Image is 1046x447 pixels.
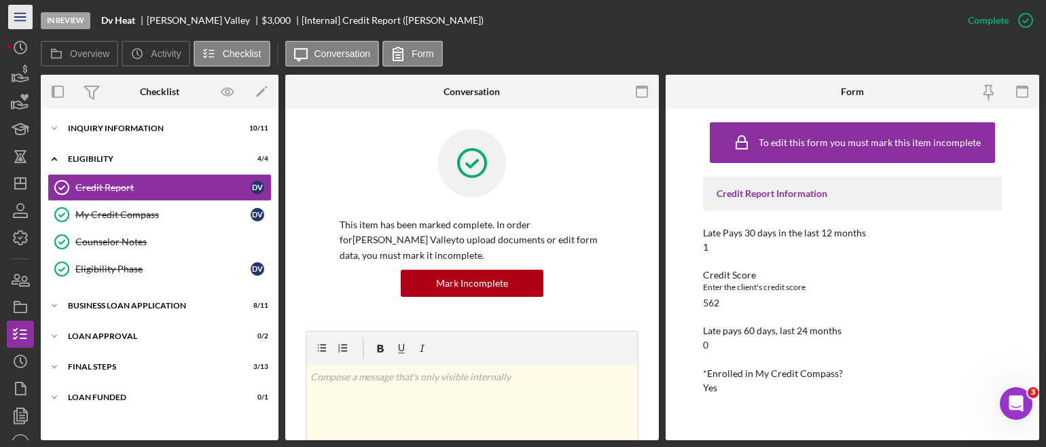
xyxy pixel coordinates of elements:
[717,188,988,199] div: Credit Report Information
[48,228,272,255] a: Counselor Notes
[223,48,261,59] label: Checklist
[75,236,271,247] div: Counselor Notes
[244,124,268,132] div: 10 / 11
[68,155,234,163] div: Eligibility
[122,41,190,67] button: Activity
[244,363,268,371] div: 3 / 13
[968,7,1009,34] div: Complete
[244,332,268,340] div: 0 / 2
[302,15,484,26] div: [Internal] Credit Report ([PERSON_NAME])
[48,255,272,283] a: Eligibility PhaseDV
[703,281,1002,294] div: Enter the client's credit score
[382,41,443,67] button: Form
[151,48,181,59] label: Activity
[68,302,234,310] div: BUSINESS LOAN APPLICATION
[68,124,234,132] div: INQUIRY INFORMATION
[1000,387,1032,420] iframe: Intercom live chat
[954,7,1039,34] button: Complete
[75,182,251,193] div: Credit Report
[244,393,268,401] div: 0 / 1
[703,382,717,393] div: Yes
[140,86,179,97] div: Checklist
[436,270,508,297] div: Mark Incomplete
[101,15,135,26] b: Dv Heat
[147,15,261,26] div: [PERSON_NAME] Valley
[314,48,371,59] label: Conversation
[244,155,268,163] div: 4 / 4
[48,201,272,228] a: My Credit CompassDV
[340,217,605,263] p: This item has been marked complete. In order for [PERSON_NAME] Valley to upload documents or edit...
[703,270,1002,281] div: Credit Score
[841,86,864,97] div: Form
[759,137,981,148] div: To edit this form you must mark this item incomplete
[703,228,1002,238] div: Late Pays 30 days in the last 12 months
[244,302,268,310] div: 8 / 11
[75,264,251,274] div: Eligibility Phase
[41,41,118,67] button: Overview
[703,368,1002,379] div: *Enrolled in My Credit Compass?
[48,174,272,201] a: Credit ReportDV
[285,41,380,67] button: Conversation
[251,262,264,276] div: D V
[194,41,270,67] button: Checklist
[1028,387,1039,398] span: 3
[261,15,291,26] div: $3,000
[703,298,719,308] div: 562
[251,181,264,194] div: D V
[68,332,234,340] div: Loan Approval
[703,325,1002,336] div: Late pays 60 days, last 24 months
[68,363,234,371] div: Final Steps
[703,340,708,351] div: 0
[401,270,543,297] button: Mark Incomplete
[68,393,234,401] div: LOAN FUNDED
[251,208,264,221] div: D V
[412,48,434,59] label: Form
[703,242,708,253] div: 1
[41,12,90,29] div: In Review
[16,440,24,447] text: CS
[444,86,500,97] div: Conversation
[70,48,109,59] label: Overview
[75,209,251,220] div: My Credit Compass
